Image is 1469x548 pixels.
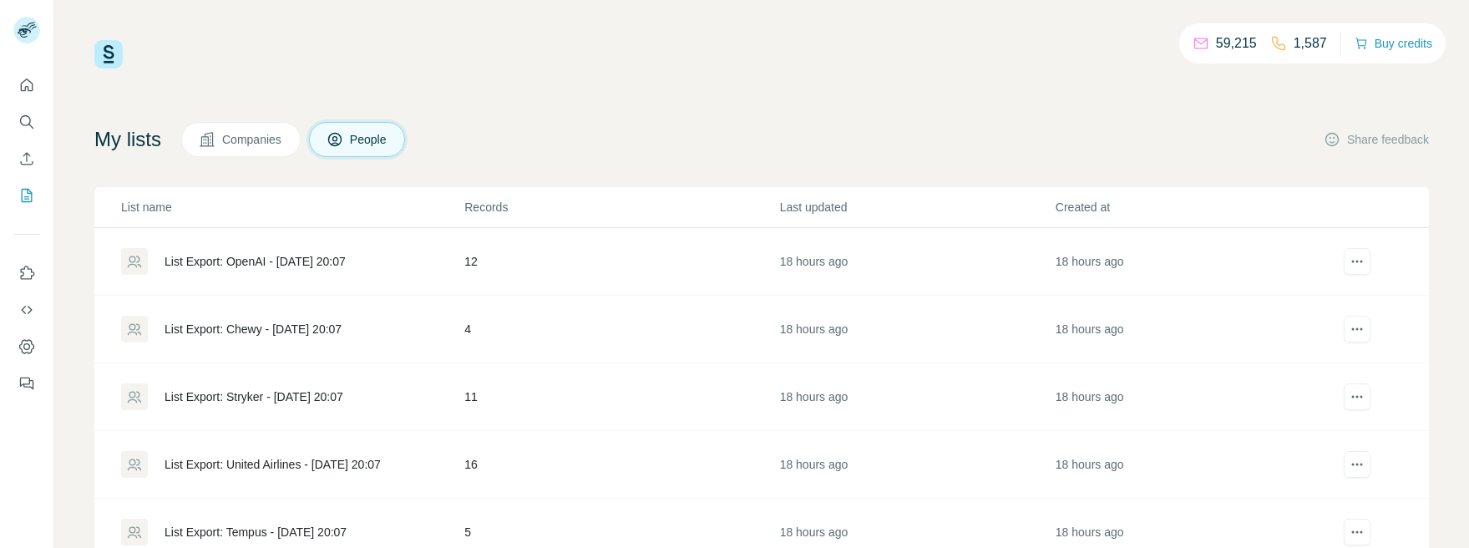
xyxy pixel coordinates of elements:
[350,131,388,148] span: People
[94,40,123,68] img: Surfe Logo
[1055,431,1330,499] td: 18 hours ago
[1344,383,1370,410] button: actions
[165,388,343,405] div: List Export: Stryker - [DATE] 20:07
[1344,316,1370,342] button: actions
[1344,451,1370,478] button: actions
[464,199,778,216] p: Records
[1344,519,1370,545] button: actions
[779,363,1055,431] td: 18 hours ago
[463,228,778,296] td: 12
[463,431,778,499] td: 16
[463,296,778,363] td: 4
[13,332,40,362] button: Dashboard
[779,296,1055,363] td: 18 hours ago
[1294,33,1327,53] p: 1,587
[1055,296,1330,363] td: 18 hours ago
[165,456,381,473] div: List Export: United Airlines - [DATE] 20:07
[780,199,1054,216] p: Last updated
[779,431,1055,499] td: 18 hours ago
[121,199,463,216] p: List name
[13,258,40,288] button: Use Surfe on LinkedIn
[1344,248,1370,275] button: actions
[13,107,40,137] button: Search
[13,295,40,325] button: Use Surfe API
[13,144,40,174] button: Enrich CSV
[1355,32,1432,55] button: Buy credits
[165,321,342,337] div: List Export: Chewy - [DATE] 20:07
[1324,131,1429,148] button: Share feedback
[1055,363,1330,431] td: 18 hours ago
[222,131,283,148] span: Companies
[1056,199,1330,216] p: Created at
[13,368,40,398] button: Feedback
[1055,228,1330,296] td: 18 hours ago
[94,126,161,153] h4: My lists
[13,180,40,211] button: My lists
[13,70,40,100] button: Quick start
[165,524,347,540] div: List Export: Tempus - [DATE] 20:07
[1216,33,1257,53] p: 59,215
[463,363,778,431] td: 11
[165,253,346,270] div: List Export: OpenAI - [DATE] 20:07
[779,228,1055,296] td: 18 hours ago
